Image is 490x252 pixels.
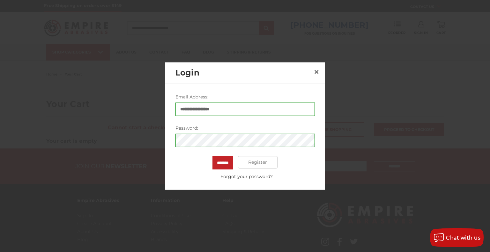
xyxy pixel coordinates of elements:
span: Chat with us [446,235,480,241]
a: Register [238,156,278,169]
span: × [314,66,319,78]
label: Email Address: [175,93,315,100]
h2: Login [175,67,311,79]
a: Close [311,67,322,77]
label: Password: [175,125,315,131]
a: Forgot your password? [179,173,315,180]
button: Chat with us [430,228,484,247]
